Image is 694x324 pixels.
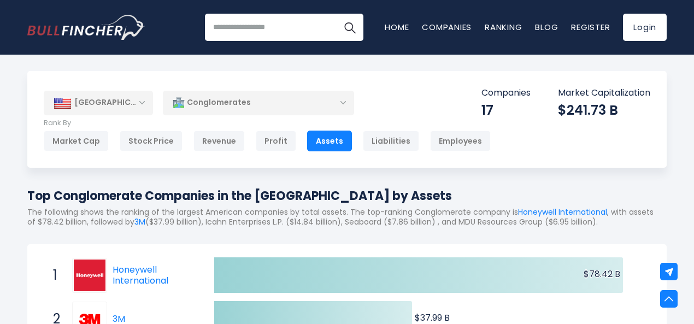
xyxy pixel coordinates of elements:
a: Login [623,14,667,41]
a: Blog [535,21,558,33]
p: Market Capitalization [558,87,650,99]
div: Revenue [193,131,245,151]
p: Companies [481,87,531,99]
a: Ranking [485,21,522,33]
h1: Top Conglomerate Companies in the [GEOGRAPHIC_DATA] by Assets [27,187,667,205]
text: $37.99 B [415,311,450,324]
a: Honeywell International [518,207,607,217]
div: $241.73 B [558,102,650,119]
div: 17 [481,102,531,119]
div: [GEOGRAPHIC_DATA] [44,91,153,115]
button: Search [336,14,363,41]
img: Honeywell International [74,260,105,291]
div: Liabilities [363,131,419,151]
a: Register [571,21,610,33]
div: Employees [430,131,491,151]
div: Stock Price [120,131,183,151]
a: Home [385,21,409,33]
img: Bullfincher logo [27,15,145,40]
a: Honeywell International [72,258,113,293]
div: Conglomerates [163,90,354,115]
a: 3M [134,216,145,227]
p: Rank By [44,119,491,128]
a: Go to homepage [27,15,145,40]
text: $78.42 B [584,268,620,280]
p: The following shows the ranking of the largest American companies by total assets. The top-rankin... [27,207,667,227]
a: Companies [422,21,472,33]
div: Profit [256,131,296,151]
div: Market Cap [44,131,109,151]
span: 1 [48,266,58,285]
a: Honeywell International [113,263,168,287]
div: Assets [307,131,352,151]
